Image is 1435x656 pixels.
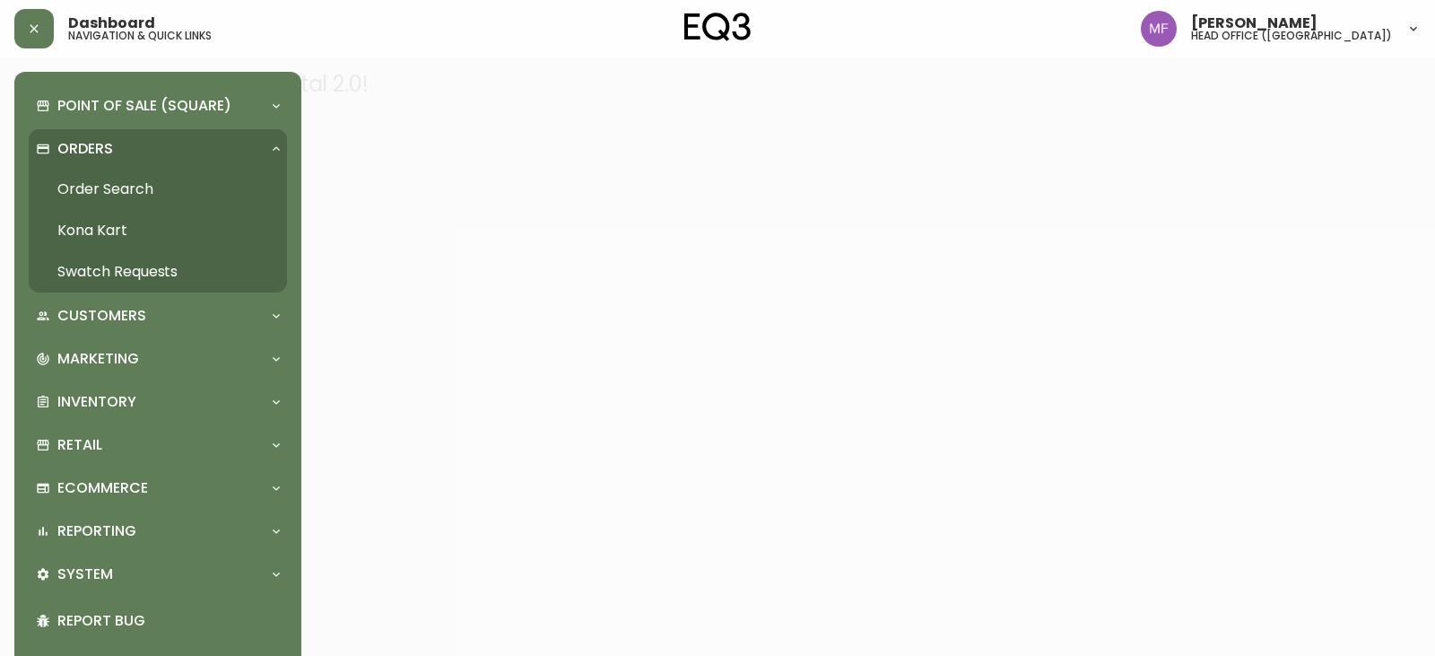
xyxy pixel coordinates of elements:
p: System [57,564,113,584]
p: Reporting [57,521,136,541]
h5: head office ([GEOGRAPHIC_DATA]) [1191,31,1392,41]
h5: navigation & quick links [68,31,212,41]
div: Reporting [29,512,287,551]
span: Dashboard [68,16,155,31]
a: Swatch Requests [29,251,287,293]
p: Orders [57,139,113,159]
div: Report Bug [29,598,287,644]
img: 91cf6c4ea787f0dec862db02e33d59b3 [1141,11,1177,47]
div: Orders [29,129,287,169]
p: Report Bug [57,611,280,631]
div: Inventory [29,382,287,422]
p: Inventory [57,392,136,412]
p: Customers [57,306,146,326]
div: Retail [29,425,287,465]
p: Retail [57,435,102,455]
p: Marketing [57,349,139,369]
div: System [29,555,287,594]
div: Point of Sale (Square) [29,86,287,126]
p: Ecommerce [57,478,148,498]
div: Customers [29,296,287,336]
a: Order Search [29,169,287,210]
p: Point of Sale (Square) [57,96,231,116]
div: Ecommerce [29,468,287,508]
div: Marketing [29,339,287,379]
span: [PERSON_NAME] [1191,16,1318,31]
a: Kona Kart [29,210,287,251]
img: logo [684,13,751,41]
